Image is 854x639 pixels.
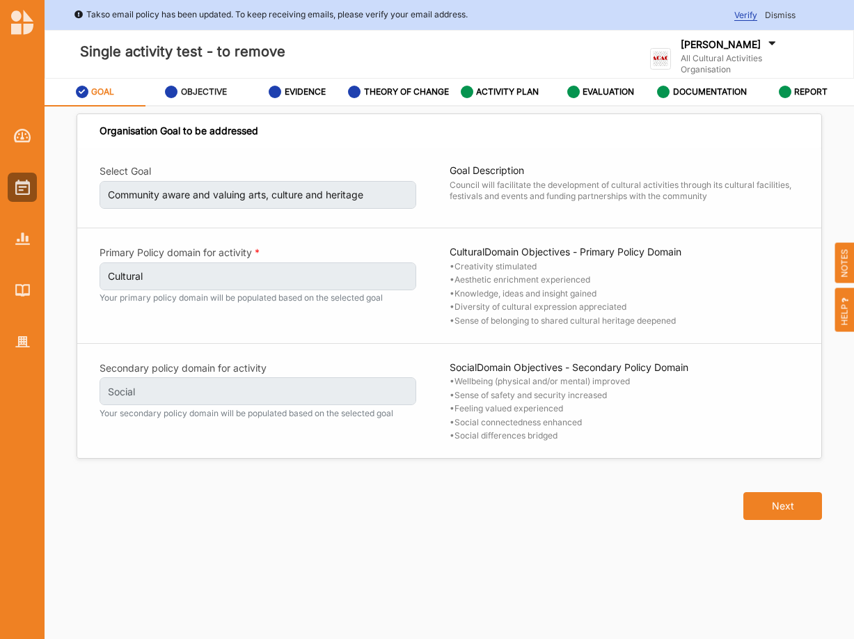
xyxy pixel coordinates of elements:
div: Takso email policy has been updated. To keep receiving emails, please verify your email address. [74,8,468,22]
a: Activities [8,173,37,202]
a: Reports [8,224,37,253]
a: Organisation [8,327,37,356]
span: Dismiss [765,10,796,20]
img: Reports [15,232,30,244]
img: Organisation [15,336,30,348]
button: Next [743,492,822,520]
img: Dashboard [14,129,31,143]
label: DOCUMENTATION [673,86,747,97]
img: Library [15,284,30,296]
label: GOAL [91,86,114,97]
a: Library [8,276,37,305]
a: Dashboard [8,121,37,150]
label: ACTIVITY PLAN [476,86,539,97]
label: THEORY OF CHANGE [364,86,449,97]
label: OBJECTIVE [181,86,227,97]
label: REPORT [794,86,828,97]
label: EVIDENCE [285,86,326,97]
div: Organisation Goal to be addressed [100,125,258,137]
label: [PERSON_NAME] [681,38,761,51]
img: logo [650,48,672,70]
span: Verify [734,10,757,21]
label: EVALUATION [583,86,634,97]
label: Single activity test - to remove [80,40,285,63]
label: All Cultural Activities Organisation [681,53,814,75]
img: logo [11,10,33,35]
img: Activities [15,180,30,195]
